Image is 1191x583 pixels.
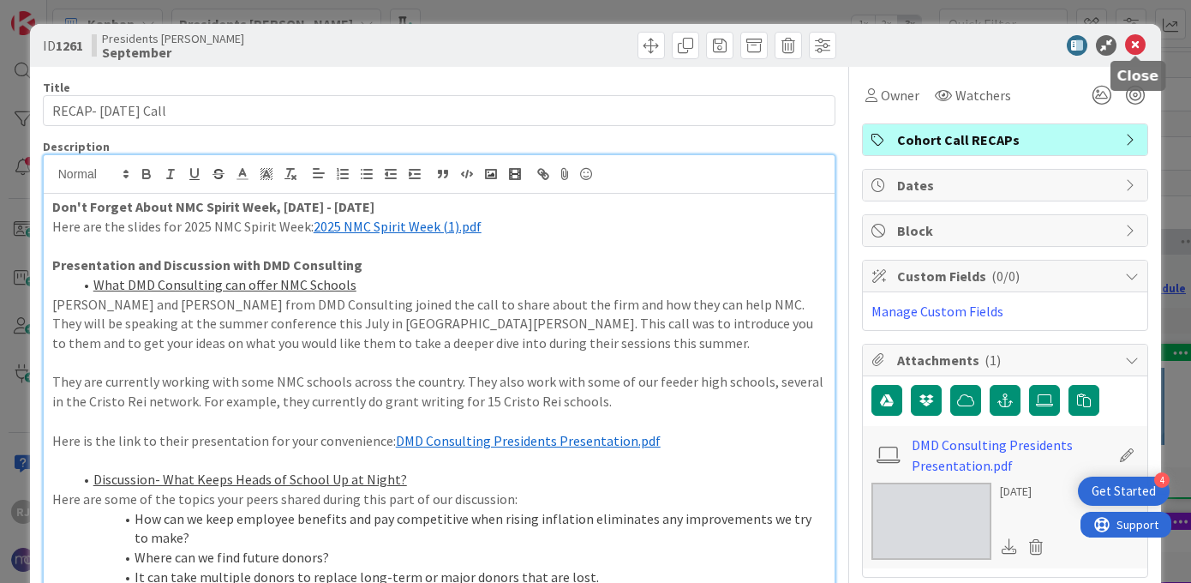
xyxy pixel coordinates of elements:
[396,432,661,449] span: DMD Consulting Presidents Presentation.pdf
[43,139,110,154] span: Description
[1000,483,1050,501] div: [DATE]
[102,45,244,59] b: September
[314,218,482,235] span: 2025 NMC Spirit Week (1).pdf
[1000,536,1019,558] div: Download
[955,85,1011,105] span: Watchers
[1154,472,1170,488] div: 4
[52,256,362,273] strong: Presentation and Discussion with DMD Consulting
[102,32,244,45] span: Presidents [PERSON_NAME]
[897,220,1116,241] span: Block
[871,303,1003,320] a: Manage Custom Fields
[912,435,1110,476] a: DMD Consulting Presidents Presentation.pdf
[36,3,78,23] span: Support
[52,431,827,451] p: Here is the link to their presentation for your convenience:
[985,352,1001,369] span: ( 1 )
[1117,68,1159,84] h5: Close
[991,267,1020,285] span: ( 0/0 )
[73,548,827,568] li: Where can we find future donors?
[43,95,836,126] input: type card name here...
[93,471,407,488] u: Discussion- What Keeps Heads of School Up at Night?
[897,129,1116,150] span: Cohort Call RECAPs
[52,198,374,215] strong: Don't Forget About NMC Spirit Week, [DATE] - [DATE]
[52,490,827,509] p: Here are some of the topics your peers shared during this part of our discussion:
[56,37,83,54] b: 1261
[897,175,1116,195] span: Dates
[52,372,827,411] p: They are currently working with some NMC schools across the country. They also work with some of ...
[43,35,83,56] span: ID
[897,266,1116,286] span: Custom Fields
[881,85,919,105] span: Owner
[52,217,827,237] p: Here are the slides for 2025 NMC Spirit Week:
[73,509,827,548] li: How can we keep employee benefits and pay competitive when rising inflation eliminates any improv...
[93,276,356,293] u: What DMD Consulting can offer NMC Schools
[52,295,827,353] p: [PERSON_NAME] and [PERSON_NAME] from DMD Consulting joined the call to share about the firm and h...
[43,80,70,95] label: Title
[897,350,1116,370] span: Attachments
[1092,483,1156,500] div: Get Started
[1078,477,1170,506] div: Open Get Started checklist, remaining modules: 4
